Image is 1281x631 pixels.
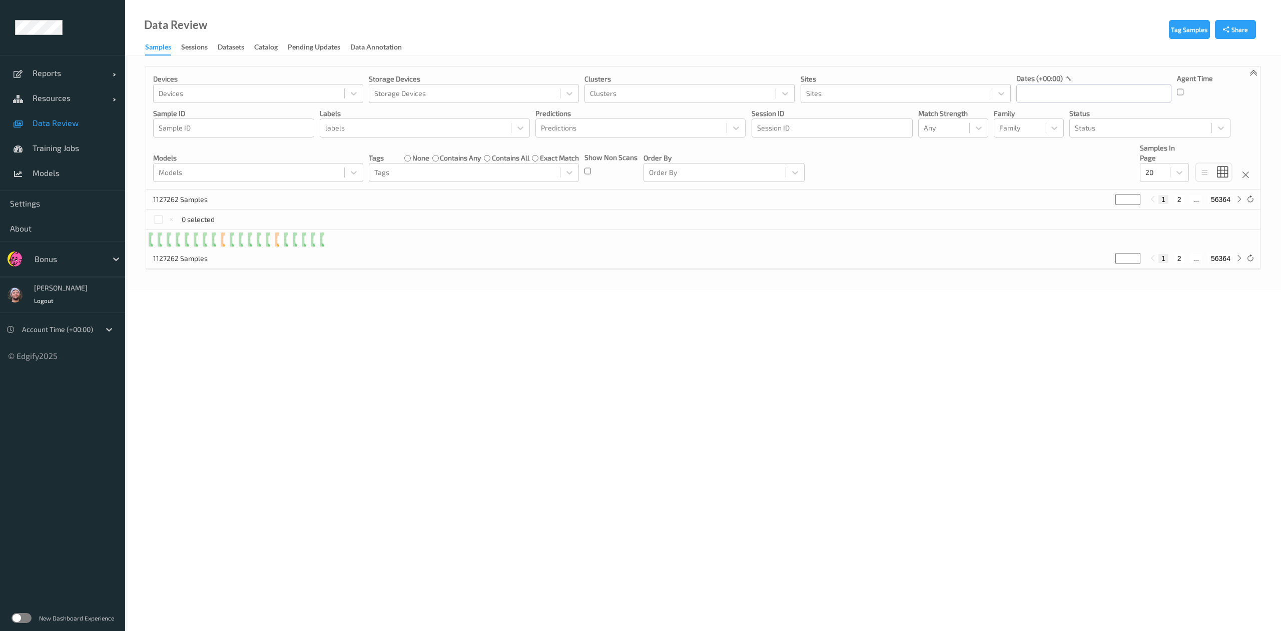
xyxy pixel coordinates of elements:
[153,194,228,204] p: 1127262 Samples
[440,153,481,163] label: contains any
[412,153,429,163] label: none
[182,214,215,224] p: 0 selected
[644,153,805,163] p: Order By
[1215,20,1256,39] button: Share
[153,108,314,118] p: Sample ID
[1169,20,1210,39] button: Tag Samples
[153,74,363,84] p: Devices
[1069,108,1230,118] p: Status
[752,108,913,118] p: Session ID
[1158,254,1168,263] button: 1
[144,20,207,30] div: Data Review
[1190,195,1202,204] button: ...
[994,108,1064,118] p: Family
[153,253,228,263] p: 1127262 Samples
[181,42,208,54] div: Sessions
[320,108,530,118] p: labels
[1140,143,1189,163] p: Samples In Page
[1174,195,1184,204] button: 2
[369,74,579,84] p: Storage Devices
[584,152,637,162] p: Show Non Scans
[535,108,746,118] p: Predictions
[1177,73,1213,83] p: Agent Time
[801,74,1011,84] p: Sites
[254,42,278,54] div: Catalog
[145,40,181,55] a: Samples
[145,42,171,55] div: Samples
[369,153,384,163] p: Tags
[254,40,288,54] a: Catalog
[153,153,363,163] p: Models
[1208,254,1233,263] button: 56364
[350,40,412,54] a: Data Annotation
[1016,73,1063,83] p: dates (+00:00)
[584,74,795,84] p: Clusters
[350,42,402,54] div: Data Annotation
[1190,254,1202,263] button: ...
[218,42,244,54] div: Datasets
[918,108,988,118] p: Match Strength
[218,40,254,54] a: Datasets
[1158,195,1168,204] button: 1
[1174,254,1184,263] button: 2
[540,153,579,163] label: exact match
[288,40,350,54] a: Pending Updates
[181,40,218,54] a: Sessions
[492,153,529,163] label: contains all
[288,42,340,54] div: Pending Updates
[1208,195,1233,204] button: 56364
